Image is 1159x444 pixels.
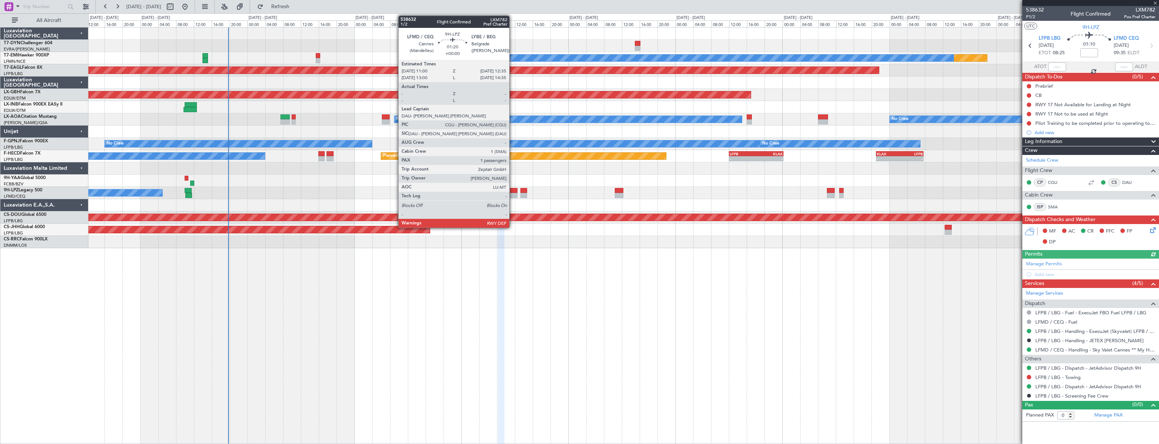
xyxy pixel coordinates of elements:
[383,150,500,162] div: Planned Maint [GEOGRAPHIC_DATA] ([GEOGRAPHIC_DATA])
[337,20,354,27] div: 20:00
[463,138,480,149] div: No Crew
[4,218,23,224] a: LFPB/LBG
[872,20,890,27] div: 20:00
[694,20,711,27] div: 04:00
[1035,120,1155,126] div: Pilot Training to be completed prior to operating to LFMD
[1025,279,1044,288] span: Services
[4,114,57,119] a: LX-AOACitation Mustang
[301,20,319,27] div: 12:00
[23,1,65,12] input: Trip Number
[1034,178,1046,187] div: CP
[890,20,908,27] div: 00:00
[1035,309,1146,316] a: LFPB / LBG - Fuel - ExecuJet FBO Fuel LFPB / LBG
[4,41,52,45] a: T7-DYNChallenger 604
[622,20,640,27] div: 12:00
[1035,111,1108,117] div: RWY 17 Not to be used at NIght
[461,20,479,27] div: 00:00
[1132,73,1143,81] span: (0/5)
[676,15,705,21] div: [DATE] - [DATE]
[730,156,756,161] div: -
[462,15,491,21] div: [DATE] - [DATE]
[1026,14,1044,20] span: P1/2
[265,4,296,9] span: Refresh
[105,20,123,27] div: 16:00
[4,145,23,150] a: LFPB/LBG
[4,176,20,180] span: 9H-YAA
[997,20,1014,27] div: 00:00
[1049,239,1056,246] span: DP
[396,114,464,125] div: No Crew Hamburg (Fuhlsbuttel Intl)
[854,20,872,27] div: 16:00
[1087,228,1094,235] span: CR
[640,20,658,27] div: 16:00
[1025,299,1045,308] span: Dispatch
[4,71,23,77] a: LFPB/LBG
[1025,73,1062,81] span: Dispatch To-Dos
[1114,42,1129,49] span: [DATE]
[765,20,783,27] div: 20:00
[87,20,105,27] div: 12:00
[4,237,20,242] span: CS-RRC
[1035,328,1155,334] a: LFPB / LBG - Handling - ExecuJet (Skyvalet) LFPB / LBG
[1127,49,1139,57] span: ELDT
[4,213,21,217] span: CS-DOU
[4,213,46,217] a: CS-DOUGlobal 6500
[1025,215,1095,224] span: Dispatch Checks and Weather
[551,20,568,27] div: 20:00
[1035,374,1081,380] a: LFPB / LBG - Towing
[319,20,337,27] div: 16:00
[4,157,23,162] a: LFPB/LBG
[1106,228,1114,235] span: FFC
[4,230,23,236] a: LFPB/LBG
[4,243,27,248] a: DNMM/LOS
[1124,14,1155,20] span: Pos Pref Charter
[4,95,26,101] a: EDLW/DTM
[1035,129,1155,136] div: Add new
[998,15,1026,21] div: [DATE] - [DATE]
[1026,157,1058,164] a: Schedule Crew
[1127,228,1132,235] span: FP
[961,20,979,27] div: 16:00
[1048,179,1065,186] a: CGU
[497,20,515,27] div: 08:00
[784,15,812,21] div: [DATE] - [DATE]
[4,41,20,45] span: T7-DYN
[1122,179,1139,186] a: DAU
[1083,41,1095,48] span: 01:10
[4,139,48,143] a: F-GPNJFalcon 900EX
[8,14,81,26] button: All Aircraft
[1025,137,1062,146] span: Leg Information
[1035,83,1053,89] div: Prebrief
[1132,401,1143,408] span: (0/0)
[4,151,20,156] span: F-HECD
[1035,365,1141,371] a: LFPB / LBG - Dispatch - JetAdvisor Dispatch 9H
[979,20,997,27] div: 20:00
[658,20,675,27] div: 20:00
[4,65,22,70] span: T7-EAGL
[254,1,298,13] button: Refresh
[1068,228,1075,235] span: AC
[730,152,756,156] div: LFPB
[836,20,854,27] div: 12:00
[1025,191,1053,200] span: Cabin Crew
[4,237,48,242] a: CS-RRCFalcon 900LX
[675,20,693,27] div: 00:00
[569,15,598,21] div: [DATE] - [DATE]
[410,52,427,64] div: No Crew
[194,20,212,27] div: 12:00
[925,20,943,27] div: 08:00
[729,20,747,27] div: 12:00
[4,65,42,70] a: T7-EAGLFalcon 8X
[4,102,62,107] a: LX-INBFalcon 900EX EASy II
[1114,35,1139,42] span: LFMD CEQ
[126,3,161,10] span: [DATE] - [DATE]
[604,20,622,27] div: 08:00
[4,59,26,64] a: LFMN/NCE
[4,120,48,126] a: [PERSON_NAME]/QSA
[1034,63,1046,71] span: ATOT
[762,138,779,149] div: No Crew
[1048,204,1065,210] a: SMA
[1025,166,1052,175] span: Flight Crew
[4,176,46,180] a: 9H-YAAGlobal 5000
[90,15,119,21] div: [DATE] - [DATE]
